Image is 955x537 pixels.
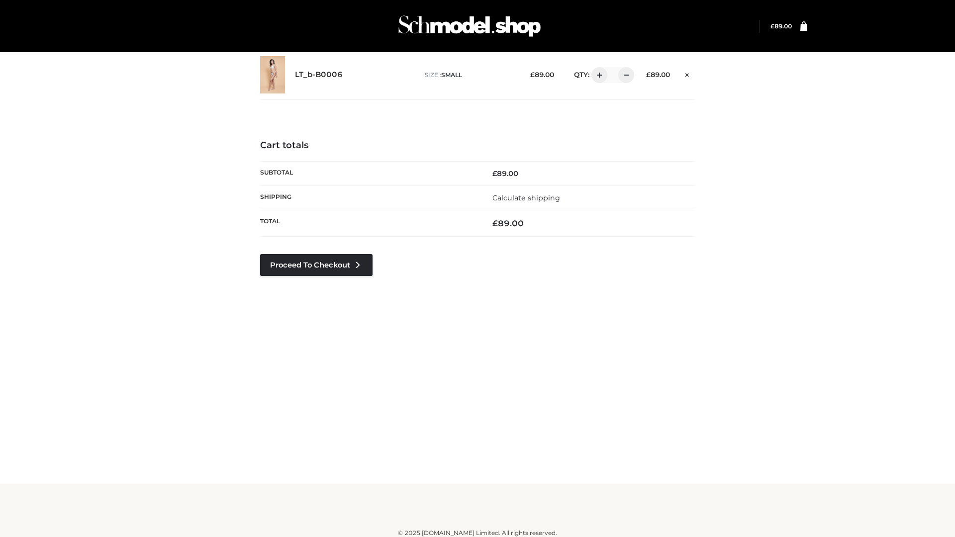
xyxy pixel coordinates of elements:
a: Remove this item [680,67,695,80]
bdi: 89.00 [646,71,670,79]
th: Total [260,210,477,237]
bdi: 89.00 [492,218,524,228]
th: Subtotal [260,161,477,185]
span: SMALL [441,71,462,79]
p: size : [425,71,515,80]
span: £ [492,169,497,178]
th: Shipping [260,185,477,210]
a: Calculate shipping [492,193,560,202]
a: Proceed to Checkout [260,254,373,276]
img: Schmodel Admin 964 [395,6,544,46]
a: £89.00 [770,22,792,30]
bdi: 89.00 [770,22,792,30]
div: QTY: [564,67,631,83]
span: £ [530,71,535,79]
bdi: 89.00 [492,169,518,178]
span: £ [492,218,498,228]
bdi: 89.00 [530,71,554,79]
span: £ [646,71,651,79]
a: LT_b-B0006 [295,70,343,80]
h4: Cart totals [260,140,695,151]
span: £ [770,22,774,30]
